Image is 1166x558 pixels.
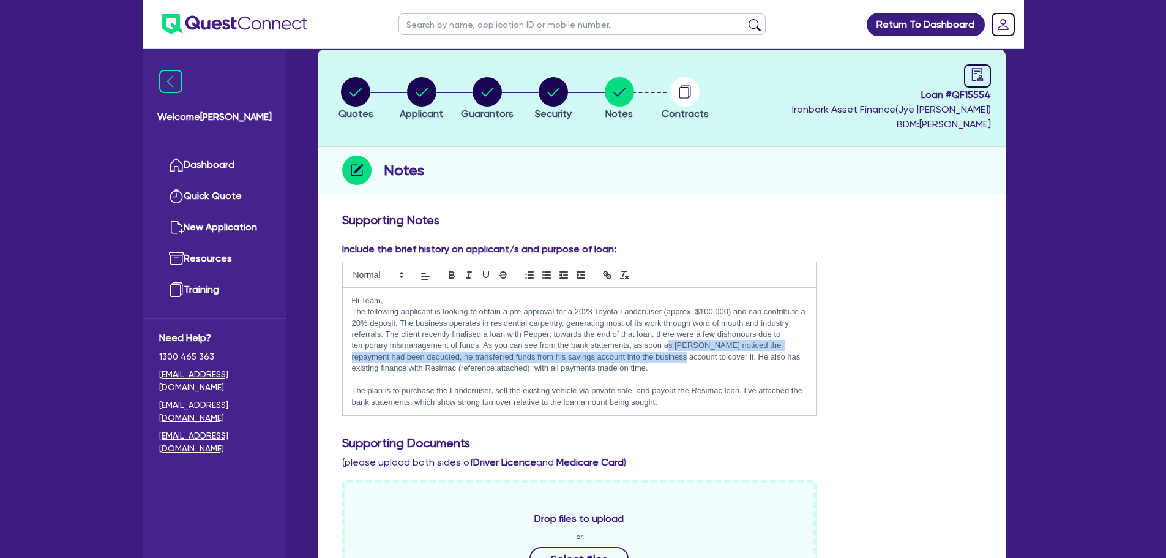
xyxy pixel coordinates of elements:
[400,108,443,119] span: Applicant
[534,511,624,526] span: Drop files to upload
[159,368,270,394] a: [EMAIL_ADDRESS][DOMAIN_NAME]
[157,110,272,124] span: Welcome [PERSON_NAME]
[159,399,270,424] a: [EMAIL_ADDRESS][DOMAIN_NAME]
[159,350,270,363] span: 1300 465 363
[159,274,270,306] a: Training
[576,531,583,542] span: or
[352,385,807,408] p: The plan is to purchase the Landcruiser, sell the existing vehicle via private sale, and payout t...
[342,213,981,227] h3: Supporting Notes
[460,77,514,122] button: Guarantors
[342,242,616,257] label: Include the brief history on applicant/s and purpose of loan:
[159,181,270,212] a: Quick Quote
[535,108,572,119] span: Security
[159,331,270,345] span: Need Help?
[159,243,270,274] a: Resources
[661,77,709,122] button: Contracts
[792,88,991,102] span: Loan # QF15554
[342,156,372,185] img: step-icon
[169,282,184,297] img: training
[398,13,766,35] input: Search by name, application ID or mobile number...
[971,68,984,81] span: audit
[169,220,184,235] img: new-application
[473,456,536,468] b: Driver Licence
[556,456,624,468] b: Medicare Card
[169,251,184,266] img: resources
[159,149,270,181] a: Dashboard
[352,306,807,374] p: The following applicant is looking to obtain a pre-approval for a 2023 Toyota Landcruiser (approx...
[342,435,981,450] h3: Supporting Documents
[792,117,991,132] span: BDM: [PERSON_NAME]
[399,77,444,122] button: Applicant
[987,9,1019,40] a: Dropdown toggle
[159,212,270,243] a: New Application
[352,295,807,306] p: Hi Team,
[605,108,633,119] span: Notes
[461,108,514,119] span: Guarantors
[792,104,991,115] span: Ironbark Asset Finance ( Jye [PERSON_NAME] )
[342,456,626,468] span: (please upload both sides of and )
[159,429,270,455] a: [EMAIL_ADDRESS][DOMAIN_NAME]
[867,13,985,36] a: Return To Dashboard
[662,108,709,119] span: Contracts
[384,159,424,181] h2: Notes
[162,14,307,34] img: quest-connect-logo-blue
[169,189,184,203] img: quick-quote
[534,77,572,122] button: Security
[338,77,374,122] button: Quotes
[159,70,182,93] img: icon-menu-close
[338,108,373,119] span: Quotes
[604,77,635,122] button: Notes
